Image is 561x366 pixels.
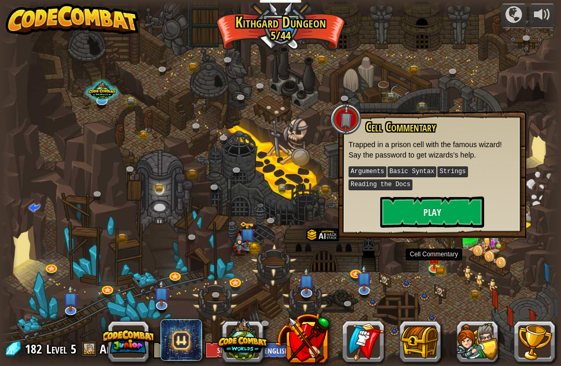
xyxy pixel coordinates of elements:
p: Trapped in a prison cell with the famous wizard! Say the password to get wizards's help. [349,139,516,160]
img: portrait.png [145,127,152,132]
span: Cell Commentary [366,118,436,136]
kbd: Arguments [349,166,386,177]
kbd: Basic Syntax [388,166,436,177]
img: level-banner-unstarted-subscriber.png [63,285,78,311]
img: level-banner-unlock.png [427,247,440,269]
img: level-banner-unlock-subscriber.png [239,221,255,247]
img: level-banner-unstarted-subscriber.png [154,280,169,306]
img: gold-chest.png [249,243,259,252]
span: Anonymous [100,341,148,357]
img: level-banner-unstarted-subscriber.png [298,267,314,294]
button: Adjust volume [529,4,555,28]
kbd: Reading the Docs [349,179,412,190]
span: 182 [25,341,45,357]
img: level-banner-unstarted-subscriber.png [356,265,372,291]
img: poseImage [232,233,247,256]
img: CodeCombat - Learn how to code by playing a game [6,4,139,35]
button: Play [380,197,484,228]
span: Level [46,341,67,358]
button: Campaigns [501,4,527,28]
img: portrait.png [430,255,438,262]
span: 5 [71,341,76,357]
kbd: Strings [437,166,468,177]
